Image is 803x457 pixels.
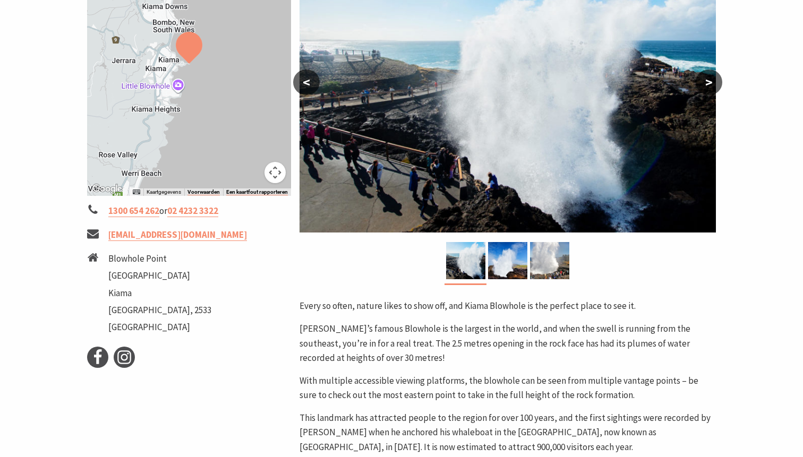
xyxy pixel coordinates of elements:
[264,162,286,183] button: Bedieningsopties voor de kaartweergave
[293,70,320,95] button: <
[300,299,716,313] p: Every so often, nature likes to show off, and Kiama Blowhole is the perfect place to see it.
[530,242,569,279] img: Kiama Blowhole
[488,242,527,279] img: Kiama Blowhole
[696,70,722,95] button: >
[87,204,291,218] li: or
[90,182,125,196] a: Dit gebied openen in Google Maps (er wordt een nieuw venster geopend)
[446,242,485,279] img: Close up of the Kiama Blowhole
[300,322,716,365] p: [PERSON_NAME]’s famous Blowhole is the largest in the world, and when the swell is running from t...
[300,411,716,454] p: This landmark has attracted people to the region for over 100 years, and the first sightings were...
[108,286,211,300] li: Kiama
[108,269,211,283] li: [GEOGRAPHIC_DATA]
[108,320,211,334] li: [GEOGRAPHIC_DATA]
[108,303,211,317] li: [GEOGRAPHIC_DATA], 2533
[226,189,288,195] a: Een kaartfout rapporteren
[133,188,140,196] button: Sneltoetsen
[167,205,218,217] a: 02 4232 3322
[108,205,159,217] a: 1300 654 262
[108,229,247,241] a: [EMAIL_ADDRESS][DOMAIN_NAME]
[300,374,716,402] p: With multiple accessible viewing platforms, the blowhole can be seen from multiple vantage points...
[187,189,220,195] a: Voorwaarden (wordt geopend in een nieuw tabblad)
[108,252,211,266] li: Blowhole Point
[90,182,125,196] img: Google
[147,188,181,196] button: Kaartgegevens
